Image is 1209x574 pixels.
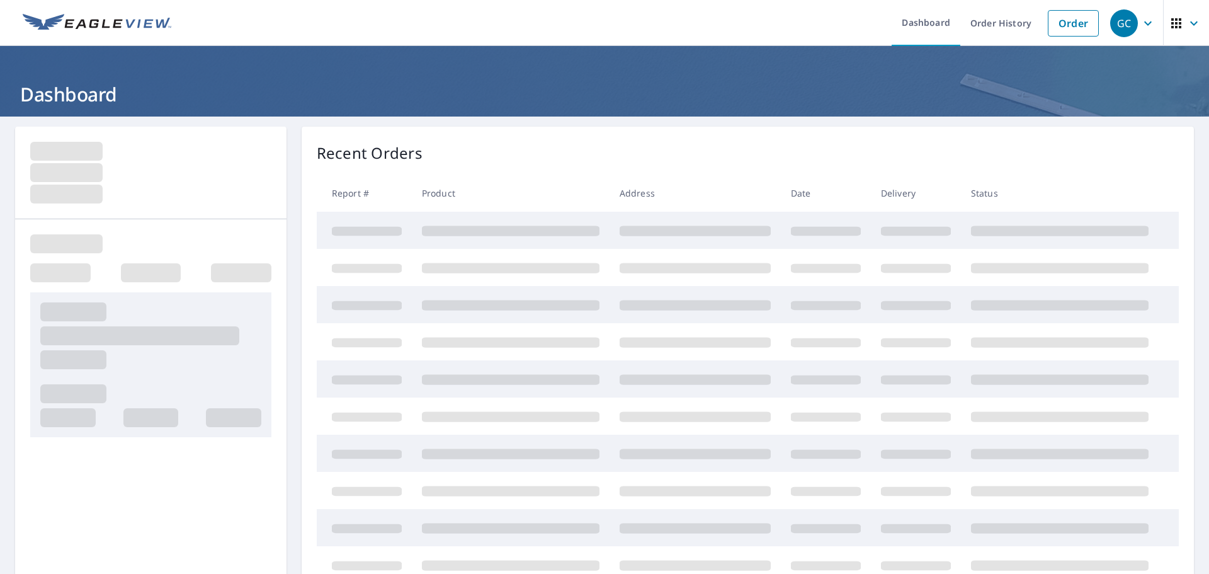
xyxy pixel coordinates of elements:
[610,175,781,212] th: Address
[317,175,412,212] th: Report #
[781,175,871,212] th: Date
[23,14,171,33] img: EV Logo
[15,81,1194,107] h1: Dashboard
[317,142,423,164] p: Recent Orders
[961,175,1159,212] th: Status
[871,175,961,212] th: Delivery
[1048,10,1099,37] a: Order
[412,175,610,212] th: Product
[1110,9,1138,37] div: GC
